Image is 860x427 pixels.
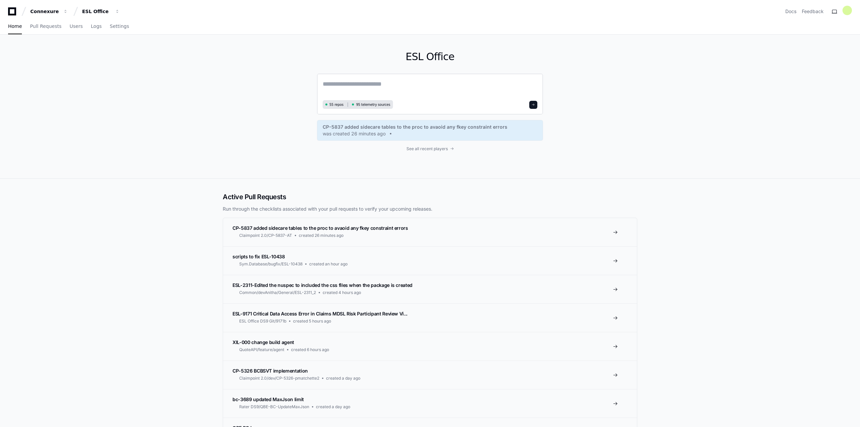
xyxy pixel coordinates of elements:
[70,24,83,28] span: Users
[309,261,348,267] span: created an hour ago
[299,233,344,238] span: created 26 minutes ago
[291,347,329,352] span: created 6 hours ago
[91,24,102,28] span: Logs
[406,146,448,152] span: See all recent players
[317,146,543,152] a: See all recent players
[323,290,361,295] span: created 4 hours ago
[110,24,129,28] span: Settings
[239,318,286,324] span: ESL Office DS9 Git/9171b
[223,389,637,418] a: bc-3689 updated MaxJson limitRater DS9/QBE-BC-UpdateMaxJsoncreated a day ago
[232,311,407,316] span: ESL-9171 Critical Data Access Error in Claims MDSL Risk Participant Review Vi...
[70,19,83,34] a: Users
[232,339,294,345] span: XIL-000 change build agent
[317,51,543,63] h1: ESL Office
[239,376,319,381] span: Claimpoint 2.0/dev/CP-5326-pmatchette2
[323,130,386,137] span: was created 26 minutes ago
[785,8,796,15] a: Docs
[223,332,637,360] a: XIL-000 change build agentQuoteAPI/feature/agentcreated 6 hours ago
[316,404,350,410] span: created a day ago
[802,8,824,15] button: Feedback
[323,124,507,130] span: CP-5837 added sidecare tables to the proc to avaoid any fkey constraint errors
[323,124,537,137] a: CP-5837 added sidecare tables to the proc to avaoid any fkey constraint errorswas created 26 minu...
[223,303,637,332] a: ESL-9171 Critical Data Access Error in Claims MDSL Risk Participant Review Vi...ESL Office DS9 Gi...
[223,206,637,212] p: Run through the checklists associated with your pull requests to verify your upcoming releases.
[239,347,284,352] span: QuoteAPI/feature/agent
[223,246,637,275] a: scripts to fix ESL-10438Sym.Database/bugfix/ESL-10438created an hour ago
[223,218,637,246] a: CP-5837 added sidecare tables to the proc to avaoid any fkey constraint errorsClaimpoint 2.0/CP-5...
[28,5,71,17] button: Connexure
[82,8,111,15] div: ESL Office
[232,282,413,288] span: ESL-2311-Edited the nuspec to included the css files when the package is created
[223,192,637,202] h2: Active Pull Requests
[232,254,285,259] span: scripts to fix ESL-10438
[30,19,61,34] a: Pull Requests
[223,275,637,303] a: ESL-2311-Edited the nuspec to included the css files when the package is createdCommon/devAnitha/...
[8,19,22,34] a: Home
[79,5,122,17] button: ESL Office
[110,19,129,34] a: Settings
[326,376,360,381] span: created a day ago
[8,24,22,28] span: Home
[232,225,408,231] span: CP-5837 added sidecare tables to the proc to avaoid any fkey constraint errors
[356,102,390,107] span: 95 telemetry sources
[30,24,61,28] span: Pull Requests
[232,368,308,374] span: CP-5326 BCBSVT implementation
[239,233,292,238] span: Claimpoint 2.0/CP-5837-AT
[30,8,59,15] div: Connexure
[239,404,309,410] span: Rater DS9/QBE-BC-UpdateMaxJson
[91,19,102,34] a: Logs
[232,396,304,402] span: bc-3689 updated MaxJson limit
[329,102,344,107] span: 55 repos
[239,290,316,295] span: Common/devAnitha/General/ESL-2311_2
[239,261,302,267] span: Sym.Database/bugfix/ESL-10438
[293,318,331,324] span: created 5 hours ago
[223,360,637,389] a: CP-5326 BCBSVT implementationClaimpoint 2.0/dev/CP-5326-pmatchette2created a day ago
